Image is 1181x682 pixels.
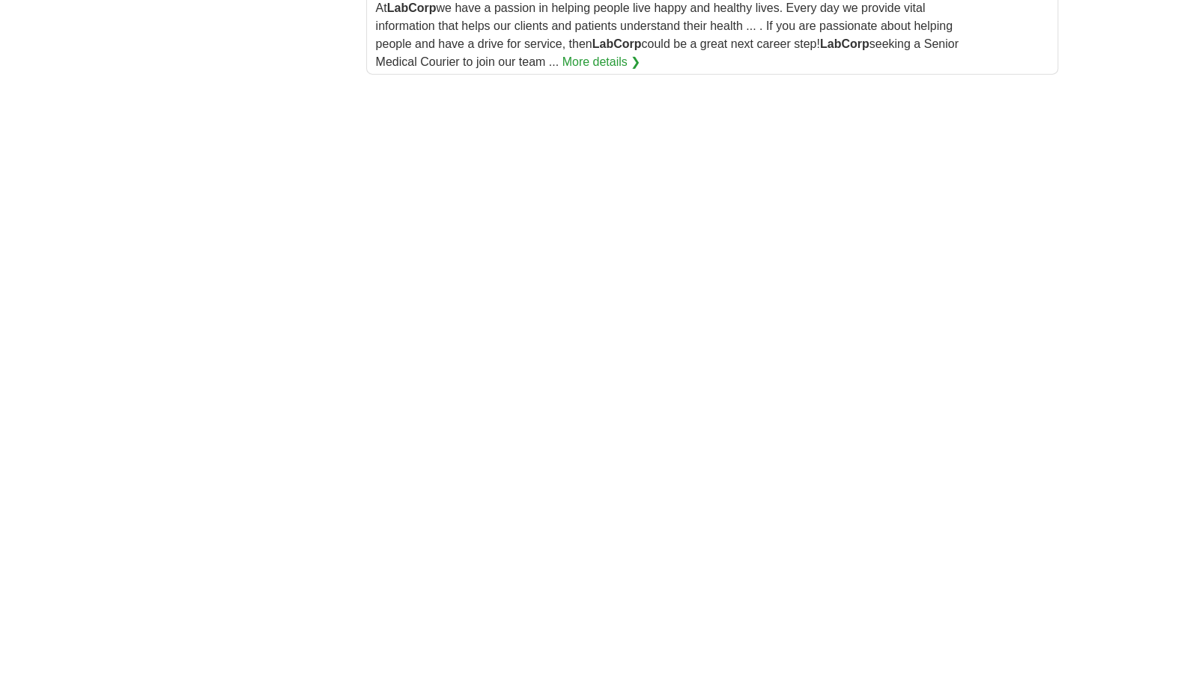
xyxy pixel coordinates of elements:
[376,1,959,68] span: At we have a passion in helping people live happy and healthy lives. Every day we provide vital i...
[592,37,642,50] strong: LabCorp
[387,1,437,14] strong: LabCorp
[562,53,641,71] a: More details ❯
[820,37,869,50] strong: LabCorp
